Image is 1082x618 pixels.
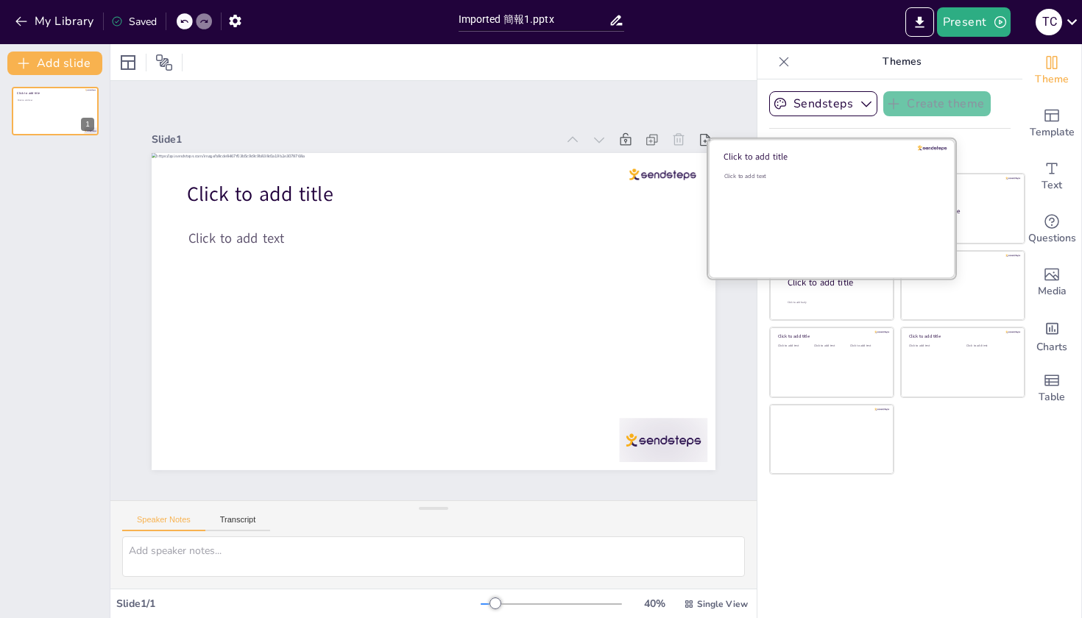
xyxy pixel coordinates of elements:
span: Theme [1035,71,1069,88]
div: Click to add title [778,333,883,339]
button: Present [937,7,1011,37]
div: Layout [116,51,140,74]
span: Questions [1028,230,1076,246]
div: Click to add text [814,344,847,348]
div: Click to add title [913,207,1011,216]
div: Click to add title [724,151,934,163]
div: Add a table [1022,362,1081,415]
span: Text [1042,177,1062,193]
div: Click to add text [913,221,1011,225]
span: Single View [697,598,748,610]
div: 40 % [637,597,672,611]
span: Click to add text [188,229,284,247]
div: Click to add text [909,344,955,348]
div: Add images, graphics, shapes or video [1022,256,1081,309]
div: Add ready made slides [1022,97,1081,150]
button: Transcript [205,515,271,531]
div: 1 [12,87,99,135]
button: Create theme [883,91,991,116]
div: Saved [111,15,157,29]
p: Themes [796,44,1008,79]
button: Speaker Notes [122,515,205,531]
div: Get real-time input from your audience [1022,203,1081,256]
div: Click to add title [909,333,1014,339]
button: t C [1036,7,1062,37]
div: Add text boxes [1022,150,1081,203]
div: Click to add text [778,344,811,348]
span: Position [155,54,173,71]
input: Insert title [459,10,609,31]
span: Template [1030,124,1075,141]
div: Click to add text [850,344,883,348]
span: Click to add text [18,99,32,102]
div: 1 [81,118,94,131]
button: Add slide [7,51,102,75]
div: Click to add title [909,257,1014,263]
div: Click to add title [788,276,882,288]
button: My Library [11,10,100,33]
span: Click to add title [187,180,333,207]
div: Click to add text [724,172,935,180]
span: Table [1039,389,1065,405]
div: Click to add text [966,344,1013,348]
div: t C [1036,9,1062,35]
div: Slide 1 / 1 [116,597,481,611]
div: Change the overall theme [1022,44,1081,97]
div: Add charts and graphs [1022,309,1081,362]
span: Media [1038,283,1067,299]
div: Slide 1 [152,132,556,146]
button: Export to PowerPoint [905,7,934,37]
div: Click to add body [788,300,880,304]
span: Click to add title [17,91,40,96]
button: Sendsteps [769,91,877,116]
span: Charts [1036,339,1067,355]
